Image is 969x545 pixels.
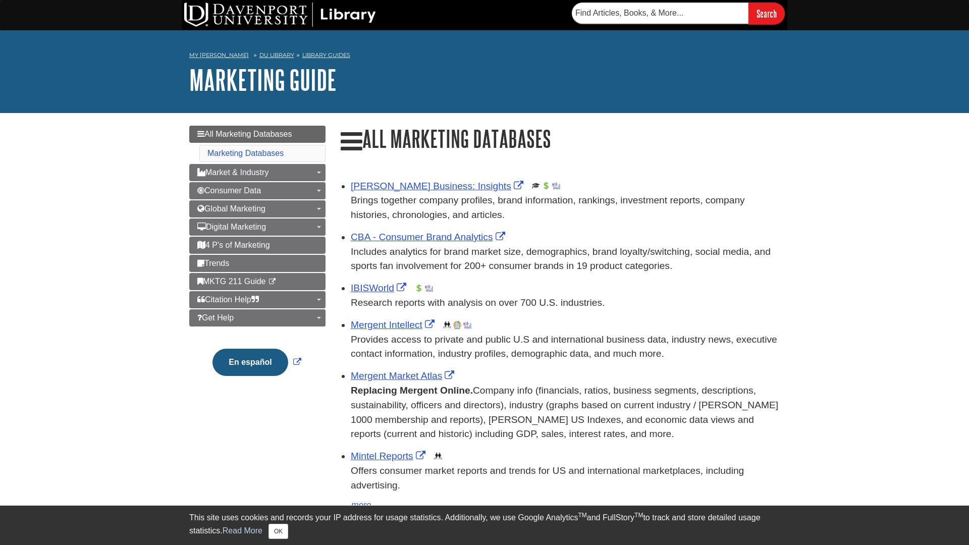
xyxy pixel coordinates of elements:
[189,51,249,60] a: My [PERSON_NAME]
[434,452,442,460] img: Demographics
[197,204,265,213] span: Global Marketing
[268,279,277,285] i: This link opens in a new window
[634,512,643,519] sup: TM
[578,512,586,519] sup: TM
[351,451,428,461] a: Link opens in new window
[552,182,560,190] img: Industry Report
[351,464,780,493] p: Offers consumer market reports and trends for US and international marketplaces, including advert...
[268,524,288,539] button: Close
[189,255,326,272] a: Trends
[463,321,471,329] img: Industry Report
[351,370,457,381] a: Link opens in new window
[351,384,780,442] p: Company info (financials, ratios, business segments, descriptions, sustainability, officers and d...
[425,284,433,292] img: Industry Report
[189,200,326,217] a: Global Marketing
[207,149,284,157] a: Marketing Databases
[197,241,270,249] span: 4 P's of Marketing
[443,321,451,329] img: Demographics
[351,245,780,274] p: Includes analytics for brand market size, demographics, brand loyalty/switching, social media, an...
[210,358,303,366] a: Link opens in new window
[189,219,326,236] a: Digital Marketing
[189,164,326,181] a: Market & Industry
[189,48,780,65] nav: breadcrumb
[189,126,326,393] div: Guide Page Menu
[341,126,780,154] h1: All Marketing Databases
[542,182,550,190] img: Financial Report
[189,273,326,290] a: MKTG 211 Guide
[453,321,461,329] img: Company Information
[189,291,326,308] a: Citation Help
[197,130,292,138] span: All Marketing Databases
[351,498,379,512] button: more...
[197,295,259,304] span: Citation Help
[189,309,326,326] a: Get Help
[197,186,261,195] span: Consumer Data
[184,3,376,27] img: DU Library
[748,3,785,24] input: Search
[351,283,409,293] a: Link opens in new window
[415,284,423,292] img: Financial Report
[197,223,266,231] span: Digital Marketing
[189,64,337,95] a: Marketing Guide
[532,182,540,190] img: Scholarly or Peer Reviewed
[197,313,234,322] span: Get Help
[351,296,780,310] p: Research reports with analysis on over 700 U.S. industries.
[197,168,268,177] span: Market & Industry
[351,385,473,396] strong: Replacing Mergent Online.
[259,51,294,59] a: DU Library
[212,349,288,376] button: En español
[351,319,437,330] a: Link opens in new window
[189,512,780,539] div: This site uses cookies and records your IP address for usage statistics. Additionally, we use Goo...
[197,259,229,267] span: Trends
[197,277,266,286] span: MKTG 211 Guide
[572,3,785,24] form: Searches DU Library's articles, books, and more
[351,333,780,362] p: Provides access to private and public U.S and international business data, industry news, executi...
[351,193,780,223] p: Brings together company profiles, brand information, rankings, investment reports, company histor...
[189,237,326,254] a: 4 P's of Marketing
[189,126,326,143] a: All Marketing Databases
[351,181,526,191] a: Link opens in new window
[223,526,262,535] a: Read More
[189,182,326,199] a: Consumer Data
[572,3,748,24] input: Find Articles, Books, & More...
[351,232,508,242] a: Link opens in new window
[302,51,350,59] a: Library Guides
